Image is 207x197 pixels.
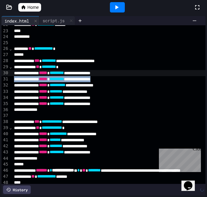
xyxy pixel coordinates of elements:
div: 40 [2,131,9,137]
div: 42 [2,143,9,149]
div: 38 [2,119,9,125]
div: Chat with us now!Close [2,2,42,39]
div: 26 [2,46,9,52]
div: 27 [2,52,9,58]
div: 29 [2,64,9,70]
div: 43 [2,149,9,155]
div: 44 [2,156,9,162]
div: script.js [40,17,68,24]
span: Home [27,4,39,10]
div: 48 [2,180,9,186]
div: 36 [2,107,9,113]
span: Fold line [9,64,12,69]
div: 30 [2,70,9,76]
div: 28 [2,58,9,64]
div: 46 [2,167,9,174]
div: 41 [2,137,9,143]
div: 25 [2,40,9,46]
div: 31 [2,76,9,82]
div: script.js [40,16,75,25]
div: 34 [2,95,9,101]
div: 33 [2,89,9,95]
a: Home [18,3,41,12]
span: Fold line [9,46,12,51]
span: Fold line [9,125,12,130]
div: History [3,185,31,194]
div: 35 [2,101,9,107]
div: 45 [2,161,9,167]
div: 24 [2,34,9,40]
iframe: chat widget [181,173,201,191]
div: 37 [2,113,9,119]
iframe: chat widget [156,146,201,172]
div: 32 [2,82,9,88]
div: 39 [2,125,9,131]
div: index.html [2,18,32,24]
div: 47 [2,174,9,180]
div: 23 [2,28,9,34]
div: index.html [2,16,40,25]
